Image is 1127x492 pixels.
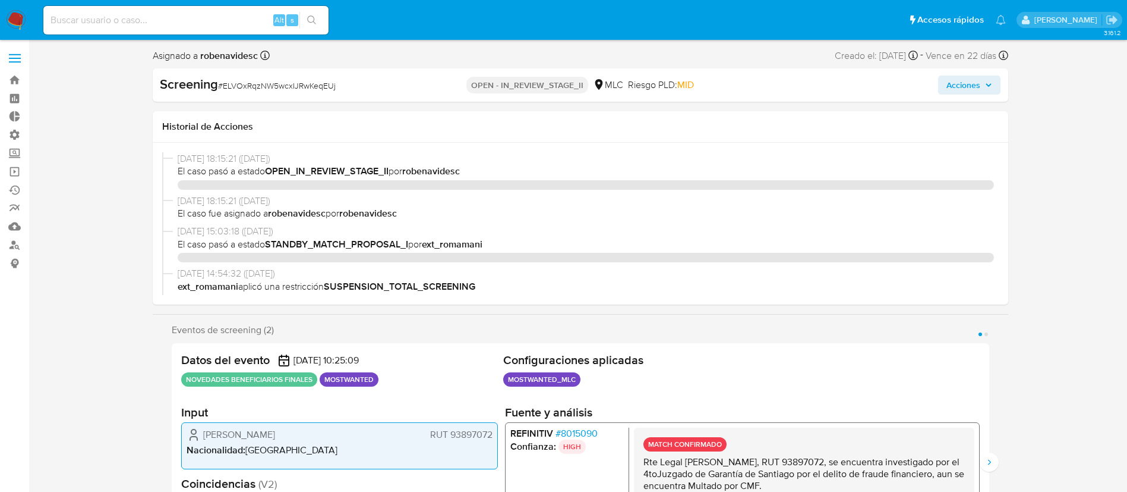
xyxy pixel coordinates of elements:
[835,48,918,64] div: Creado el: [DATE]
[153,49,258,62] span: Asignado a
[926,49,996,62] span: Vence en 22 días
[299,12,324,29] button: search-icon
[160,74,218,93] b: Screening
[1034,14,1101,26] p: rociodaniela.benavidescatalan@mercadolibre.cl
[1106,14,1118,26] a: Salir
[938,76,1000,95] button: Acciones
[593,79,623,92] div: MLC
[917,14,984,26] span: Accesos rápidos
[43,12,329,28] input: Buscar usuario o caso...
[628,79,694,92] span: Riesgo PLD:
[274,14,284,26] span: Alt
[291,14,294,26] span: s
[218,80,336,92] span: # ELVOxRqzNW5wcxIJRwKeqEUj
[466,77,588,93] p: OPEN - IN_REVIEW_STAGE_II
[677,78,694,92] span: MID
[198,49,258,62] b: robenavidesc
[996,15,1006,25] a: Notificaciones
[920,48,923,64] span: -
[946,76,980,95] span: Acciones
